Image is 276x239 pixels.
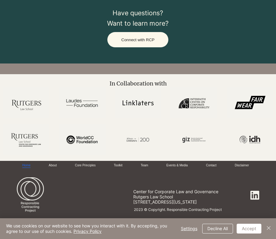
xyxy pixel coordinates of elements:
[170,87,217,118] img: ICCR_logo_edited.jpg
[49,163,57,168] a: About
[115,87,162,118] img: linklaters_logo_edited.jpg
[75,163,96,168] a: Core Principles
[6,223,174,234] span: We use cookies on our website to see how you interact with it. By accepting, you agree to our use...
[121,38,155,42] span: Connect with RCP
[73,229,102,234] a: Privacy Policy
[90,18,186,28] p: Want to learn more?
[107,32,168,47] button: Connect with RCP
[114,163,122,168] a: Toolkit
[227,124,274,155] img: idh_logo_rectangle.png
[13,161,258,170] nav: Site
[59,124,106,155] img: world_cc_edited.jpg
[167,163,188,168] a: Events & Media
[227,87,274,118] img: fairwear_logo_edited.jpg
[133,194,259,199] p: Rutgers Law School
[59,87,106,118] img: laudes_logo_edited.jpg
[22,163,30,168] a: Home
[206,163,216,168] a: Contact
[170,124,217,155] img: giz_logo.png
[202,224,233,234] button: Decline All
[3,87,50,118] img: rutgers_law_logo_edited.jpg
[109,80,167,87] span: In Collaboration with
[265,224,272,232] img: Close
[3,124,50,155] img: rutgers_corp_law_edited.jpg
[237,224,261,234] button: Accept
[134,207,233,212] p: 2023 © Copyright. Responsible Contracting Project
[141,163,148,168] a: Team
[265,223,272,234] button: Close
[90,8,186,18] p: Have questions?
[181,224,197,233] span: Settings
[115,124,162,155] img: allens_links_logo.png
[133,199,259,205] p: [STREET_ADDRESS][US_STATE]
[235,163,249,168] a: Disclaimer
[133,189,259,194] p: Center for Corporate Law and Governance
[15,177,46,216] img: v2 New RCP logo cream.png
